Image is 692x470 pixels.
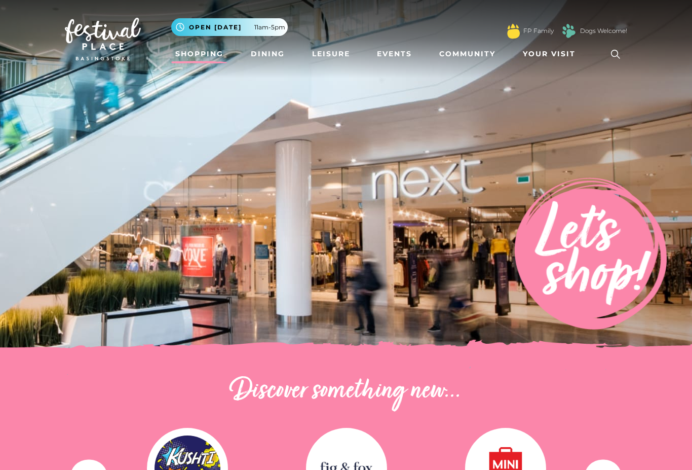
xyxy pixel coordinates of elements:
[580,26,627,35] a: Dogs Welcome!
[65,375,627,408] h2: Discover something new...
[65,18,141,60] img: Festival Place Logo
[435,45,499,63] a: Community
[247,45,289,63] a: Dining
[171,45,227,63] a: Shopping
[519,45,585,63] a: Your Visit
[523,49,575,59] span: Your Visit
[254,23,285,32] span: 11am-5pm
[523,26,554,35] a: FP Family
[373,45,416,63] a: Events
[171,18,288,36] button: Open [DATE] 11am-5pm
[308,45,354,63] a: Leisure
[189,23,242,32] span: Open [DATE]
